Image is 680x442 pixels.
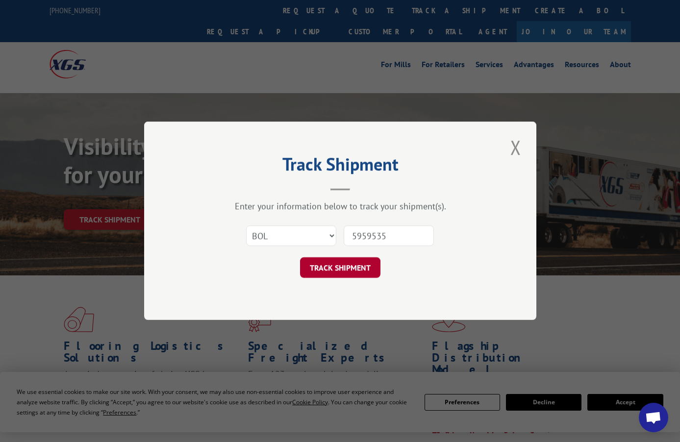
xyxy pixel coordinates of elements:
[507,134,524,161] button: Close modal
[193,157,487,176] h2: Track Shipment
[344,226,434,246] input: Number(s)
[639,403,668,432] a: Open chat
[300,258,380,278] button: TRACK SHIPMENT
[193,201,487,212] div: Enter your information below to track your shipment(s).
